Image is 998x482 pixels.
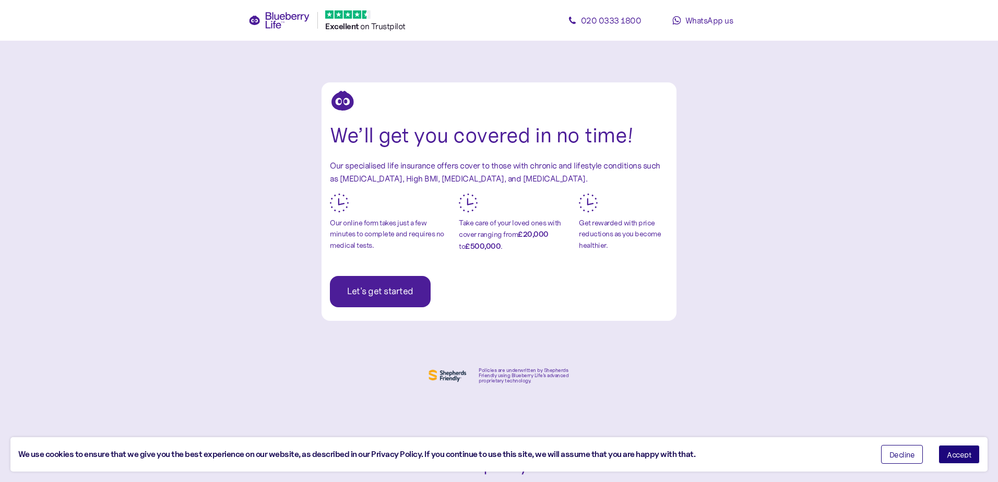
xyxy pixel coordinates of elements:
b: £20,000 [518,230,549,238]
button: Decline cookies [881,445,923,464]
div: We use cookies to ensure that we give you the best experience on our website, as described in our... [18,448,865,461]
span: Accept [947,451,971,458]
div: Policies are underwritten by Shepherds Friendly using Blueberry Life’s advanced proprietary techn... [479,368,572,383]
img: Shephers Friendly [426,367,468,384]
a: 020 0333 1800 [557,10,651,31]
span: on Trustpilot [360,21,406,31]
div: Our online form takes just a few minutes to complete and requires no medical tests. [330,218,451,251]
span: Decline [889,451,915,458]
span: 020 0333 1800 [581,15,641,26]
div: We’ll get you covered in no time! [330,120,668,151]
button: Accept cookies [938,445,980,464]
span: Let's get started [347,276,413,307]
a: WhatsApp us [656,10,750,31]
span: WhatsApp us [685,15,733,26]
span: Excellent ️ [325,21,360,31]
b: £500,000 [465,242,501,250]
div: Get rewarded with price reductions as you become healthier. [579,218,668,251]
div: Our specialised life insurance offers cover to those with chronic and lifestyle conditions such a... [330,159,668,185]
div: Take care of your loved ones with cover ranging from to . [459,218,571,252]
button: Let's get started [330,276,431,307]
